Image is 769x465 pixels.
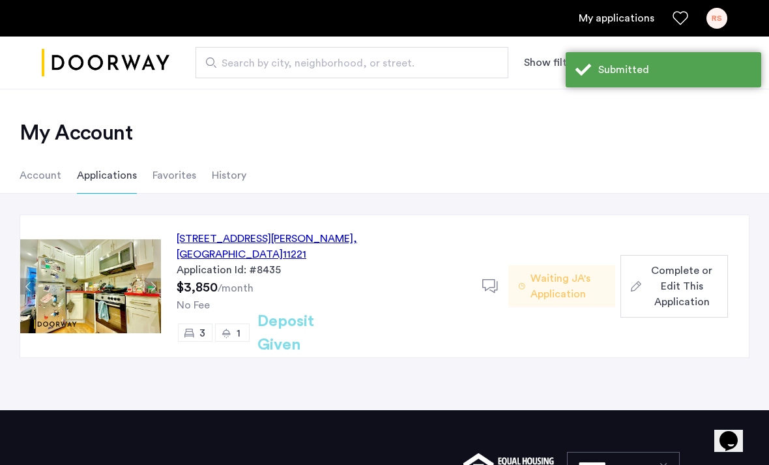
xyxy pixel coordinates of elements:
[177,281,218,294] span: $3,850
[530,271,605,302] span: Waiting JA's Application
[77,157,137,194] li: Applications
[620,255,728,318] button: button
[20,157,61,194] li: Account
[20,239,161,333] img: Apartment photo
[20,120,749,146] h2: My Account
[237,328,240,338] span: 1
[177,231,467,262] div: [STREET_ADDRESS][PERSON_NAME] 11221
[199,328,205,338] span: 3
[598,62,751,78] div: Submitted
[524,55,581,70] button: Show or hide filters
[646,263,718,310] span: Complete or Edit This Application
[42,38,169,87] img: logo
[145,278,161,295] button: Next apartment
[706,8,727,29] div: RS
[196,47,508,78] input: Apartment Search
[222,55,472,71] span: Search by city, neighborhood, or street.
[579,10,654,26] a: My application
[212,157,246,194] li: History
[177,300,210,310] span: No Fee
[42,38,169,87] a: Cazamio logo
[673,10,688,26] a: Favorites
[714,413,756,452] iframe: chat widget
[152,157,196,194] li: Favorites
[20,278,36,295] button: Previous apartment
[257,310,361,357] h2: Deposit Given
[218,283,254,293] sub: /month
[177,262,467,278] div: Application Id: #8435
